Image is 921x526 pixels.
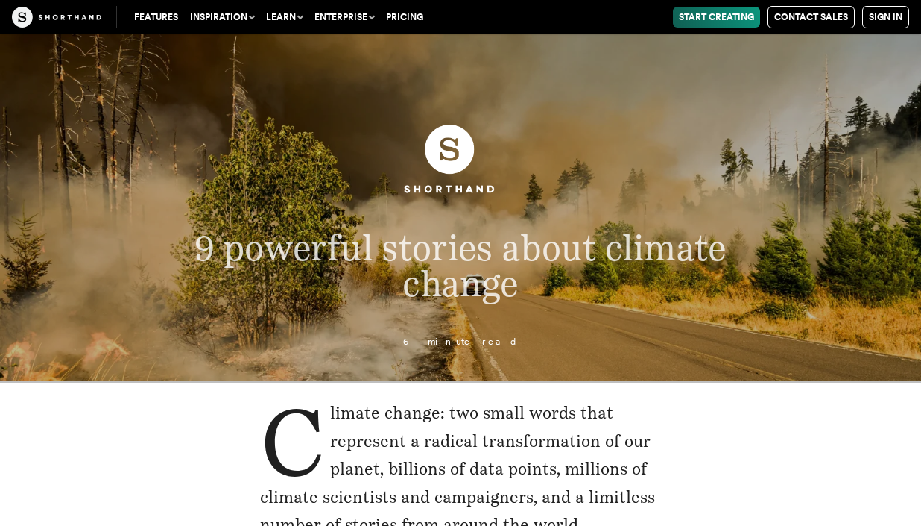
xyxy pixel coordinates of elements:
span: 9 powerful stories about climate change [194,227,726,304]
button: Enterprise [308,7,380,28]
a: Start Creating [673,7,760,28]
button: Learn [260,7,308,28]
a: Contact Sales [767,6,855,28]
a: Sign in [862,6,909,28]
a: Features [128,7,184,28]
a: Pricing [380,7,429,28]
img: The Craft [12,7,101,28]
p: 6 minute read [119,337,802,348]
button: Inspiration [184,7,260,28]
